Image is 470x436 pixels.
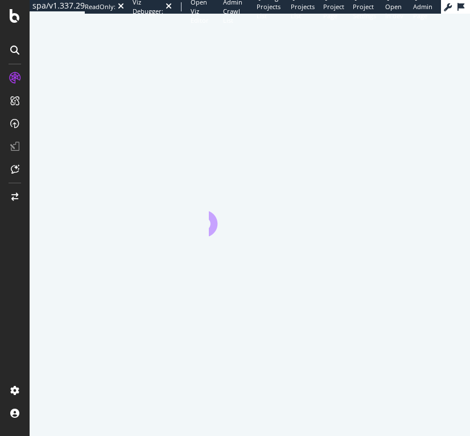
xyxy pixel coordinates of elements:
span: Admin Page [413,2,432,20]
span: Projects List [291,2,315,20]
span: Open in dev [385,2,403,20]
span: Project Page [323,2,344,20]
div: ReadOnly: [85,2,116,11]
span: Project Settings [353,2,376,20]
div: animation [209,195,291,236]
